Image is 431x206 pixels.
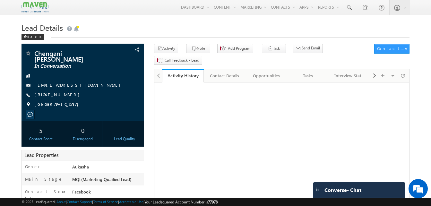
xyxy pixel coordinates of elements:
span: Aukasha [72,164,89,169]
div: 0 [65,124,100,136]
div: Facebook [71,189,144,198]
a: Contact Details [204,69,246,82]
a: Acceptable Use [119,200,143,204]
img: carter-drag [315,187,320,192]
a: Contact Support [67,200,92,204]
div: Contact Score [23,136,58,142]
button: Send Email [293,44,323,53]
button: Call Feedback - Lead [154,56,202,65]
label: Main Stage [25,176,63,182]
div: -- [107,124,142,136]
div: Tasks [293,72,323,80]
a: Activity History [162,69,204,82]
a: Terms of Service [93,200,118,204]
span: Lead Properties [24,152,58,158]
div: Back [22,34,44,40]
label: Contact Source [25,189,66,200]
button: Add Program [217,44,253,53]
div: Lead Quality [107,136,142,142]
span: [GEOGRAPHIC_DATA] [34,101,82,108]
div: 5 [23,124,58,136]
button: Activity [154,44,178,53]
div: Interview Status [334,72,365,80]
span: Add Program [228,46,250,51]
img: Custom Logo [22,2,48,13]
span: Your Leadsquared Account Number is [144,200,218,204]
div: Disengaged [65,136,100,142]
span: Call Feedback - Lead [165,57,199,63]
a: Interview Status [329,69,371,82]
div: MQL(Marketing Quaified Lead) [71,176,144,185]
div: Activity History [167,73,199,79]
div: Contact Details [209,72,240,80]
span: © 2025 LeadSquared | | | | | [22,199,218,205]
a: Back [22,33,47,39]
span: In Conversation [34,63,110,69]
a: Opportunities [246,69,288,82]
a: Tasks [288,69,329,82]
div: Contact Actions [377,46,404,51]
span: Converse - Chat [324,187,361,193]
button: Task [262,44,286,53]
span: [PHONE_NUMBER] [34,92,83,98]
span: Send Email [302,45,320,51]
a: [EMAIL_ADDRESS][DOMAIN_NAME] [34,82,124,88]
span: 77978 [208,200,218,204]
span: Chengani [PERSON_NAME] [34,50,110,62]
button: Note [186,44,210,53]
div: Opportunities [251,72,282,80]
label: Owner [25,164,40,169]
a: About [56,200,66,204]
button: Contact Actions [374,44,409,54]
span: Lead Details [22,22,63,33]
